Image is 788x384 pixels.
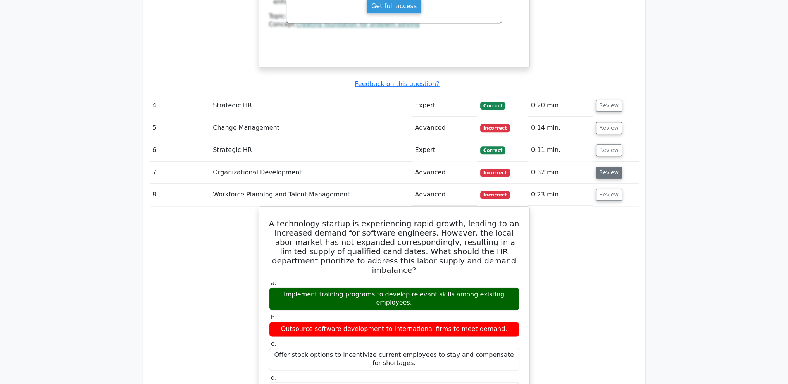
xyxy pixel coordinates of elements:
[210,117,412,139] td: Change Management
[297,21,419,28] a: creating foundation for problem solving
[271,313,277,321] span: b.
[480,169,510,176] span: Incorrect
[210,184,412,206] td: Workforce Planning and Talent Management
[355,80,439,88] a: Feedback on this question?
[150,139,210,161] td: 6
[480,146,505,154] span: Correct
[268,219,520,275] h5: A technology startup is experiencing rapid growth, leading to an increased demand for software en...
[412,139,477,161] td: Expert
[269,348,519,371] div: Offer stock options to incentivize current employees to stay and compensate for shortages.
[412,184,477,206] td: Advanced
[269,21,519,29] div: Concept:
[150,117,210,139] td: 5
[271,340,276,347] span: c.
[528,139,593,161] td: 0:11 min.
[480,102,505,110] span: Correct
[480,191,510,199] span: Incorrect
[596,122,622,134] button: Review
[528,184,593,206] td: 0:23 min.
[271,374,277,381] span: d.
[210,139,412,161] td: Strategic HR
[150,184,210,206] td: 8
[271,279,277,287] span: a.
[596,189,622,201] button: Review
[596,144,622,156] button: Review
[596,167,622,179] button: Review
[210,95,412,117] td: Strategic HR
[269,12,519,21] div: Topic:
[210,162,412,184] td: Organizational Development
[412,117,477,139] td: Advanced
[528,162,593,184] td: 0:32 min.
[412,162,477,184] td: Advanced
[412,95,477,117] td: Expert
[269,287,519,310] div: Implement training programs to develop relevant skills among existing employees.
[480,124,510,132] span: Incorrect
[269,322,519,337] div: Outsource software development to international firms to meet demand.
[528,95,593,117] td: 0:20 min.
[150,162,210,184] td: 7
[150,95,210,117] td: 4
[596,100,622,112] button: Review
[528,117,593,139] td: 0:14 min.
